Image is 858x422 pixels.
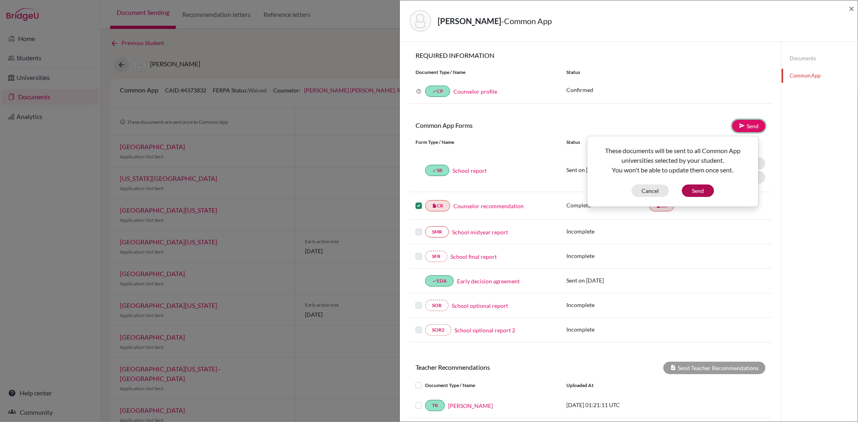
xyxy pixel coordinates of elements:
a: insert_drive_fileCR [425,200,450,211]
a: TR [425,400,445,411]
i: done [432,168,437,173]
div: Status [560,69,772,76]
a: SOR [425,300,449,311]
a: Counselor recommendation [453,202,524,210]
h6: Teacher Recommendations [409,363,591,371]
a: Common App [782,69,858,83]
a: doneCP [425,86,450,97]
div: Send [587,136,759,207]
button: Send [682,184,714,197]
a: [PERSON_NAME] [448,402,493,410]
h6: Common App Forms [409,121,591,129]
a: doneEDA [425,275,454,287]
a: School report [453,166,487,175]
div: Document Type / Name [409,381,560,390]
div: Document Type / Name [409,69,560,76]
i: insert_drive_file [432,203,437,208]
i: done [432,89,437,94]
p: Confirmed [566,86,765,94]
p: Sent on [DATE] [566,276,649,285]
p: Incomplete [566,301,649,309]
p: [DATE] 01:21:11 UTC [566,401,675,409]
button: Close [849,4,854,13]
button: Cancel [632,184,669,197]
p: Incomplete [566,227,649,236]
div: Uploaded at [560,381,681,390]
p: Sent on [DATE] [566,166,649,174]
a: SMR [425,226,449,238]
div: Status [566,139,649,146]
a: School final report [451,252,497,261]
a: School optional report 2 [455,326,515,334]
span: - Common App [501,16,552,26]
div: Send Teacher Recommendations [663,362,765,374]
span: × [849,2,854,14]
p: These documents will be sent to all Common App universities selected by your student. You won't b... [594,146,752,175]
p: Incomplete [566,325,649,334]
i: done [432,279,437,283]
a: Counselor profile [453,88,497,95]
strong: [PERSON_NAME] [438,16,501,26]
div: Form Type / Name [409,139,560,146]
p: Incomplete [566,252,649,260]
a: Early decision agreement [457,277,520,285]
h6: REQUIRED INFORMATION [409,51,772,59]
a: SFR [425,251,447,262]
a: School midyear report [452,228,508,236]
a: doneSR [425,165,449,176]
p: Complete [566,201,649,209]
a: SOR2 [425,324,451,336]
a: Documents [782,51,858,66]
a: Send [732,120,765,132]
a: School optional report [452,301,508,310]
